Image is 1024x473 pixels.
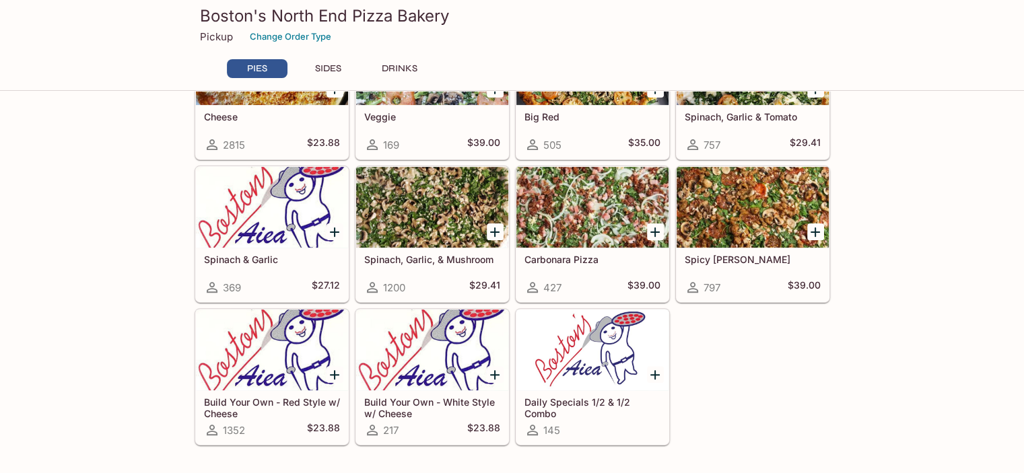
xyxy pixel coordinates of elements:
[364,111,500,122] h5: Veggie
[312,279,340,295] h5: $27.12
[628,137,660,153] h5: $35.00
[195,24,349,159] a: Cheese2815$23.88
[487,223,504,240] button: Add Spinach, Garlic, & Mushroom
[204,396,340,419] h5: Build Your Own - Red Style w/ Cheese
[807,223,824,240] button: Add Spicy Jenny
[676,166,829,302] a: Spicy [PERSON_NAME]797$39.00
[364,396,500,419] h5: Build Your Own - White Style w/ Cheese
[516,166,669,302] a: Carbonara Pizza427$39.00
[355,166,509,302] a: Spinach, Garlic, & Mushroom1200$29.41
[647,366,664,383] button: Add Daily Specials 1/2 & 1/2 Combo
[196,24,348,105] div: Cheese
[356,24,508,105] div: Veggie
[223,424,245,437] span: 1352
[677,24,829,105] div: Spinach, Garlic & Tomato
[223,281,241,294] span: 369
[327,223,343,240] button: Add Spinach & Garlic
[364,254,500,265] h5: Spinach, Garlic, & Mushroom
[676,24,829,159] a: Spinach, Garlic & Tomato757$29.41
[677,167,829,248] div: Spicy Jenny
[356,167,508,248] div: Spinach, Garlic, & Mushroom
[704,281,720,294] span: 797
[196,310,348,390] div: Build Your Own - Red Style w/ Cheese
[627,279,660,295] h5: $39.00
[307,422,340,438] h5: $23.88
[788,279,821,295] h5: $39.00
[200,30,233,43] p: Pickup
[516,309,669,445] a: Daily Specials 1/2 & 1/2 Combo145
[355,309,509,445] a: Build Your Own - White Style w/ Cheese217$23.88
[383,139,399,151] span: 169
[685,111,821,122] h5: Spinach, Garlic & Tomato
[327,366,343,383] button: Add Build Your Own - Red Style w/ Cheese
[204,111,340,122] h5: Cheese
[227,59,287,78] button: PIES
[307,137,340,153] h5: $23.88
[195,309,349,445] a: Build Your Own - Red Style w/ Cheese1352$23.88
[543,281,561,294] span: 427
[543,424,560,437] span: 145
[467,137,500,153] h5: $39.00
[543,139,561,151] span: 505
[204,254,340,265] h5: Spinach & Garlic
[195,166,349,302] a: Spinach & Garlic369$27.12
[383,424,399,437] span: 217
[516,24,669,159] a: Big Red505$35.00
[467,422,500,438] h5: $23.88
[524,111,660,122] h5: Big Red
[298,59,359,78] button: SIDES
[790,137,821,153] h5: $29.41
[244,26,337,47] button: Change Order Type
[516,24,669,105] div: Big Red
[469,279,500,295] h5: $29.41
[685,254,821,265] h5: Spicy [PERSON_NAME]
[383,281,405,294] span: 1200
[516,310,669,390] div: Daily Specials 1/2 & 1/2 Combo
[704,139,720,151] span: 757
[355,24,509,159] a: Veggie169$39.00
[524,396,660,419] h5: Daily Specials 1/2 & 1/2 Combo
[516,167,669,248] div: Carbonara Pizza
[223,139,245,151] span: 2815
[356,310,508,390] div: Build Your Own - White Style w/ Cheese
[487,366,504,383] button: Add Build Your Own - White Style w/ Cheese
[196,167,348,248] div: Spinach & Garlic
[524,254,660,265] h5: Carbonara Pizza
[647,223,664,240] button: Add Carbonara Pizza
[370,59,430,78] button: DRINKS
[200,5,825,26] h3: Boston's North End Pizza Bakery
